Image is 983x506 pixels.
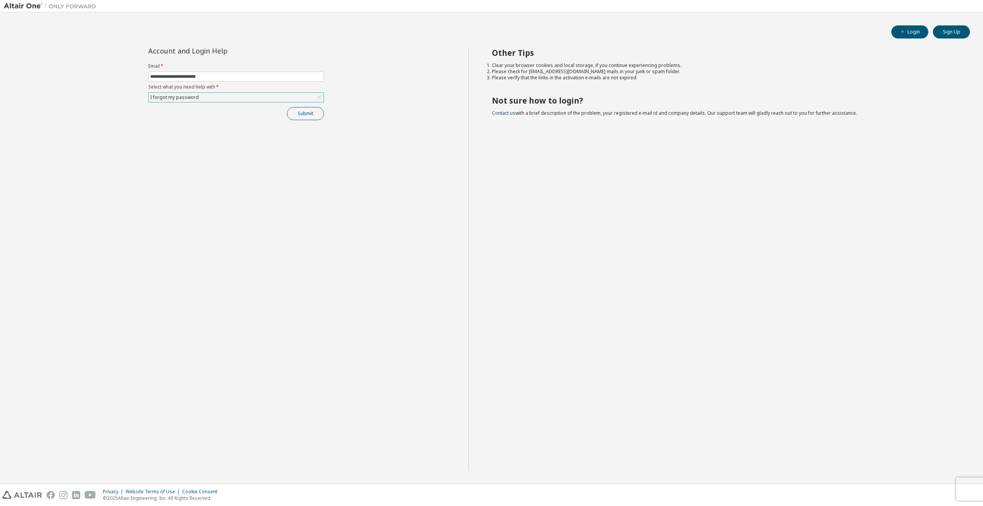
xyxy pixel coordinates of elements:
[103,495,222,501] p: © 2025 Altair Engineering, Inc. All Rights Reserved.
[149,93,324,102] div: I forgot my password
[891,25,928,39] button: Login
[47,491,55,499] img: facebook.svg
[59,491,67,499] img: instagram.svg
[2,491,42,499] img: altair_logo.svg
[85,491,96,499] img: youtube.svg
[148,63,324,69] label: Email
[492,62,956,69] li: Clear your browser cookies and local storage, if you continue experiencing problems.
[148,48,289,54] div: Account and Login Help
[287,107,324,120] button: Submit
[148,84,324,90] label: Select what you need help with
[103,489,126,495] div: Privacy
[126,489,182,495] div: Website Terms of Use
[149,93,200,102] div: I forgot my password
[492,48,956,58] h2: Other Tips
[933,25,970,39] button: Sign Up
[72,491,80,499] img: linkedin.svg
[492,110,515,116] a: Contact us
[492,69,956,75] li: Please check for [EMAIL_ADDRESS][DOMAIN_NAME] mails in your junk or spam folder.
[492,96,956,106] h2: Not sure how to login?
[492,110,857,116] span: with a brief description of the problem, your registered e-mail id and company details. Our suppo...
[4,2,100,10] img: Altair One
[182,489,222,495] div: Cookie Consent
[492,75,956,81] li: Please verify that the links in the activation e-mails are not expired.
